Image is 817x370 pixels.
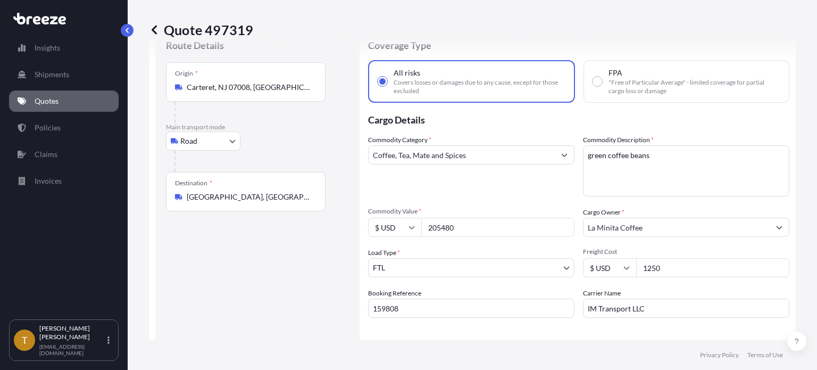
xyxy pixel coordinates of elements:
span: "Free of Particular Average" - limited coverage for partial cargo loss or damage [608,78,780,95]
p: Quote 497319 [149,21,253,38]
button: Show suggestions [555,145,574,165]
p: Insights [35,43,60,53]
a: Insights [9,37,119,59]
span: Commodity Value [368,207,574,216]
span: FPA [608,68,622,78]
div: Destination [175,179,212,187]
span: T [22,335,28,346]
input: Select a commodity type [369,145,555,165]
p: [PERSON_NAME] [PERSON_NAME] [39,324,105,341]
p: Cargo Details [368,103,789,135]
input: Enter amount [636,258,789,277]
p: Main transport mode [166,123,349,131]
p: Invoices [35,176,62,186]
label: Cargo Owner [583,207,624,218]
input: Origin [187,82,312,93]
a: Quotes [9,91,119,112]
a: Privacy Policy [700,351,739,359]
input: All risksCovers losses or damages due to any cause, except for those excluded [378,77,387,86]
input: Destination [187,192,312,202]
label: Commodity Category [368,135,431,145]
label: Commodity Description [583,135,654,145]
p: Shipments [35,69,69,80]
span: FTL [373,262,385,273]
a: Shipments [9,64,119,85]
a: Policies [9,117,119,138]
a: Invoices [9,170,119,192]
input: Enter name [583,299,789,318]
input: Full name [583,218,770,237]
span: Load Type [368,248,400,258]
label: Carrier Name [583,288,621,299]
input: Type amount [421,218,574,237]
button: Select transport [166,131,240,151]
input: FPA"Free of Particular Average" - limited coverage for partial cargo loss or damage [593,77,602,86]
p: Quotes [35,96,59,106]
p: Claims [35,149,57,160]
span: Covers losses or damages due to any cause, except for those excluded [394,78,565,95]
span: Freight Cost [583,248,789,256]
button: Show suggestions [770,218,789,237]
input: Your internal reference [368,299,574,318]
label: Booking Reference [368,288,421,299]
p: [EMAIL_ADDRESS][DOMAIN_NAME] [39,343,105,356]
span: All risks [394,68,420,78]
div: Origin [175,69,198,78]
p: Policies [35,122,61,133]
button: FTL [368,258,574,277]
a: Claims [9,144,119,165]
a: Terms of Use [747,351,783,359]
textarea: green coffee beans [583,145,789,196]
p: Special Conditions [368,339,789,348]
span: Road [180,136,197,146]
